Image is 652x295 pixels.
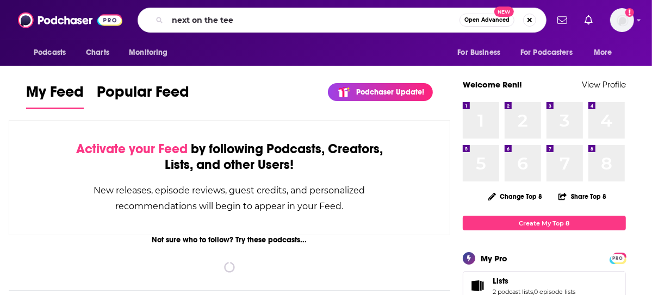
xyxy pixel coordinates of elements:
[450,42,514,63] button: open menu
[520,45,573,60] span: For Podcasters
[64,141,395,173] div: by following Podcasts, Creators, Lists, and other Users!
[356,87,424,97] p: Podchaser Update!
[463,79,522,90] a: Welcome Reni!
[611,254,624,262] span: PRO
[97,83,189,108] span: Popular Feed
[86,45,109,60] span: Charts
[18,10,122,30] img: Podchaser - Follow, Share and Rate Podcasts
[482,190,549,203] button: Change Top 8
[459,14,514,27] button: Open AdvancedNew
[26,83,84,108] span: My Feed
[76,141,188,157] span: Activate your Feed
[121,42,182,63] button: open menu
[494,7,514,17] span: New
[464,17,510,23] span: Open Advanced
[467,278,488,293] a: Lists
[481,253,507,263] div: My Pro
[79,42,116,63] a: Charts
[493,276,575,286] a: Lists
[594,45,612,60] span: More
[610,8,634,32] button: Show profile menu
[97,83,189,109] a: Popular Feed
[9,235,450,244] div: Not sure who to follow? Try these podcasts...
[553,11,572,29] a: Show notifications dropdown
[463,216,626,230] a: Create My Top 8
[513,42,588,63] button: open menu
[64,183,395,214] div: New releases, episode reviews, guest credits, and personalized recommendations will begin to appe...
[457,45,500,60] span: For Business
[582,79,626,90] a: View Profile
[580,11,597,29] a: Show notifications dropdown
[26,42,80,63] button: open menu
[138,8,547,33] div: Search podcasts, credits, & more...
[611,254,624,262] a: PRO
[167,11,459,29] input: Search podcasts, credits, & more...
[26,83,84,109] a: My Feed
[558,186,607,207] button: Share Top 8
[34,45,66,60] span: Podcasts
[610,8,634,32] img: User Profile
[625,8,634,17] svg: Add a profile image
[129,45,167,60] span: Monitoring
[493,276,508,286] span: Lists
[610,8,634,32] span: Logged in as rgertner
[586,42,626,63] button: open menu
